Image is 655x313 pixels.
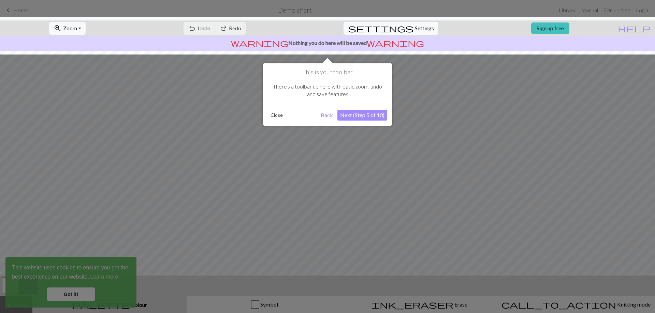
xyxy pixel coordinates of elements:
button: Back [318,110,336,121]
div: This is your toolbar [263,63,392,126]
button: Next (Step 5 of 10) [337,110,387,121]
h1: This is your toolbar [268,68,387,76]
div: There's a toolbar up here with basic zoom, undo and save features [268,76,387,105]
button: Close [268,110,286,120]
